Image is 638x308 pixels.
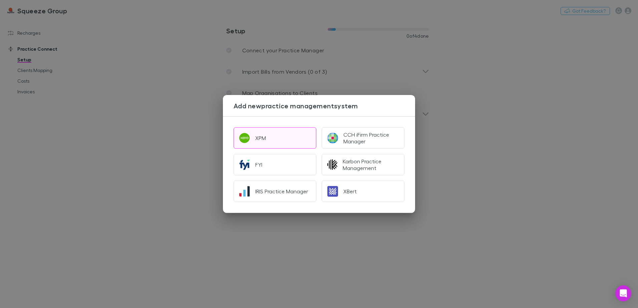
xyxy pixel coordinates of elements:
img: XBert's Logo [327,186,338,197]
img: Karbon Practice Management's Logo [327,159,337,170]
img: XPM's Logo [239,133,250,143]
div: XBert [343,188,357,195]
div: FYI [255,161,262,168]
h3: Add new practice management system [234,102,415,110]
div: XPM [255,135,266,141]
div: Karbon Practice Management [343,158,399,171]
button: Karbon Practice Management [322,154,404,175]
div: Open Intercom Messenger [615,285,631,301]
button: IRIS Practice Manager [234,181,316,202]
button: CCH iFirm Practice Manager [322,127,404,149]
button: XPM [234,127,316,149]
div: IRIS Practice Manager [255,188,308,195]
img: CCH iFirm Practice Manager's Logo [327,133,338,143]
button: FYI [234,154,316,175]
div: CCH iFirm Practice Manager [343,131,399,145]
button: XBert [322,181,404,202]
img: IRIS Practice Manager's Logo [239,186,250,197]
img: FYI's Logo [239,159,250,170]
